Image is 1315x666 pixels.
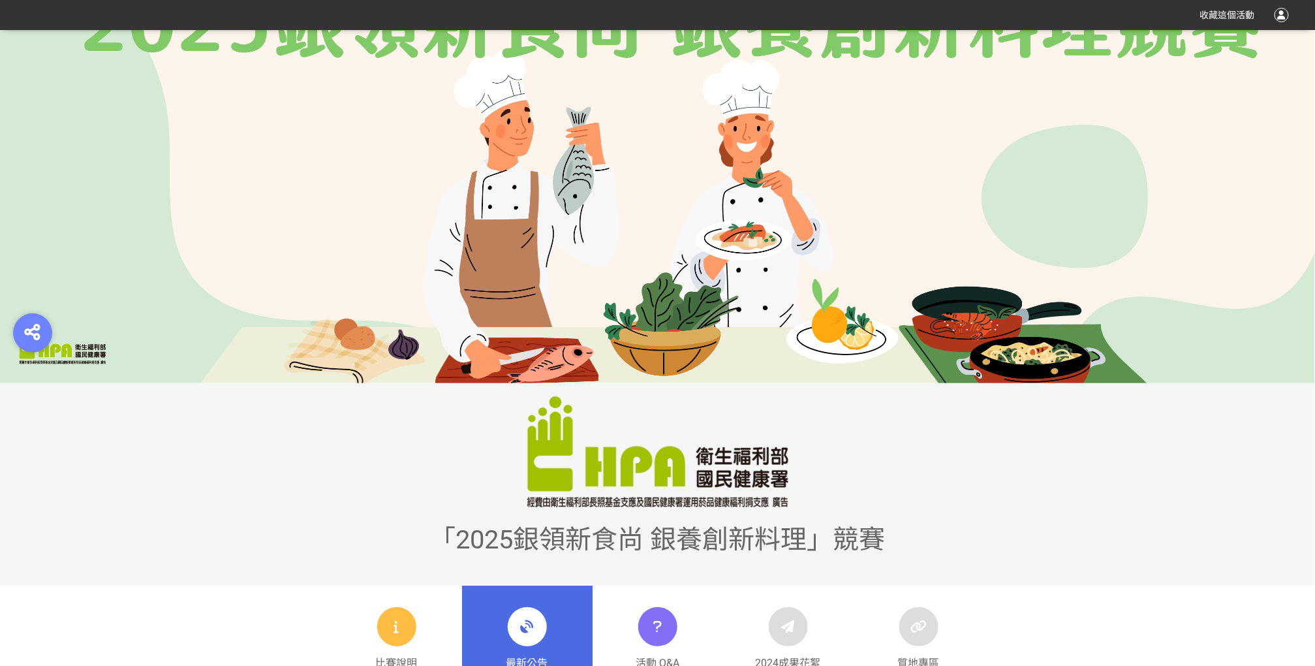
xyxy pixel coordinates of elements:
[430,543,886,550] a: 「2025銀領新食尚 銀養創新料理」競賽
[430,524,886,555] span: 「2025銀領新食尚 銀養創新料理」競賽
[1200,10,1255,20] span: 收藏這個活動
[527,396,788,507] img: 「2025銀領新食尚 銀養創新料理」競賽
